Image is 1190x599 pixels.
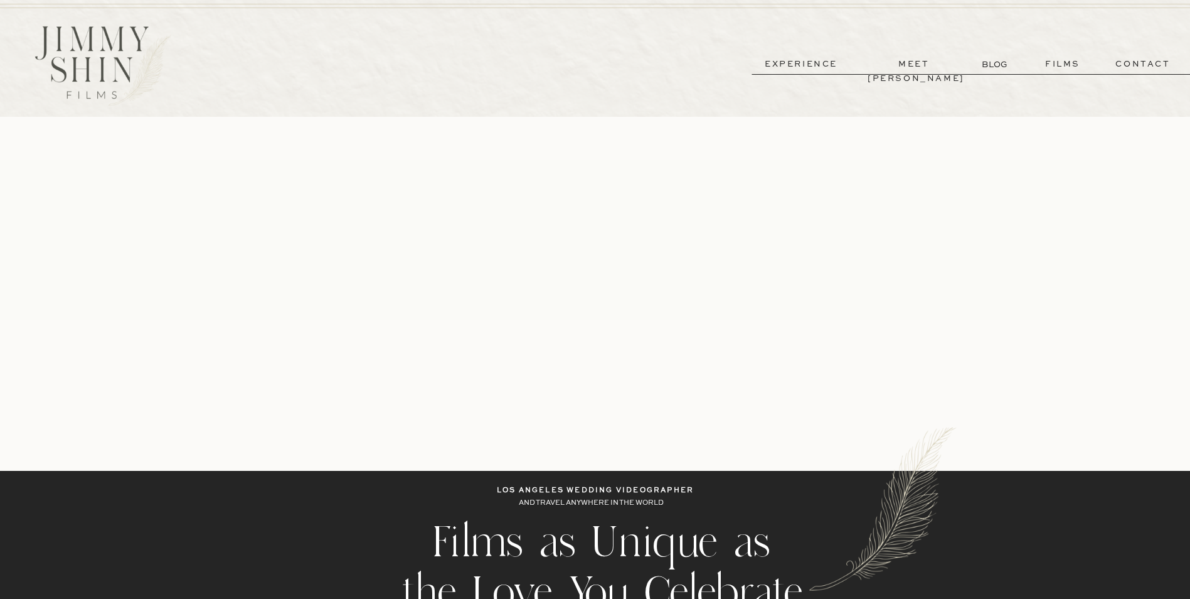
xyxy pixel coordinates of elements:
a: contact [1098,57,1188,72]
a: films [1032,57,1093,72]
p: AND TRAVEL ANYWHERE IN THE WORLD [519,497,672,510]
b: los angeles wedding videographer [497,487,694,494]
a: BLOG [982,58,1010,71]
a: meet [PERSON_NAME] [868,57,960,72]
a: experience [755,57,847,72]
